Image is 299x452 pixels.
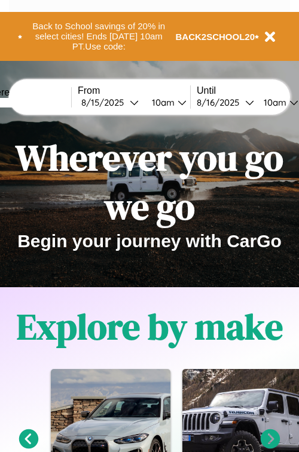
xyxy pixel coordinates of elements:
h1: Explore by make [17,302,283,351]
div: 8 / 15 / 2025 [81,97,130,108]
button: 8/15/2025 [78,96,142,109]
div: 8 / 16 / 2025 [197,97,245,108]
div: 10am [146,97,178,108]
div: 10am [258,97,289,108]
label: From [78,85,190,96]
b: BACK2SCHOOL20 [176,32,255,42]
button: Back to School savings of 20% in select cities! Ends [DATE] 10am PT.Use code: [22,18,176,55]
button: 10am [142,96,190,109]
